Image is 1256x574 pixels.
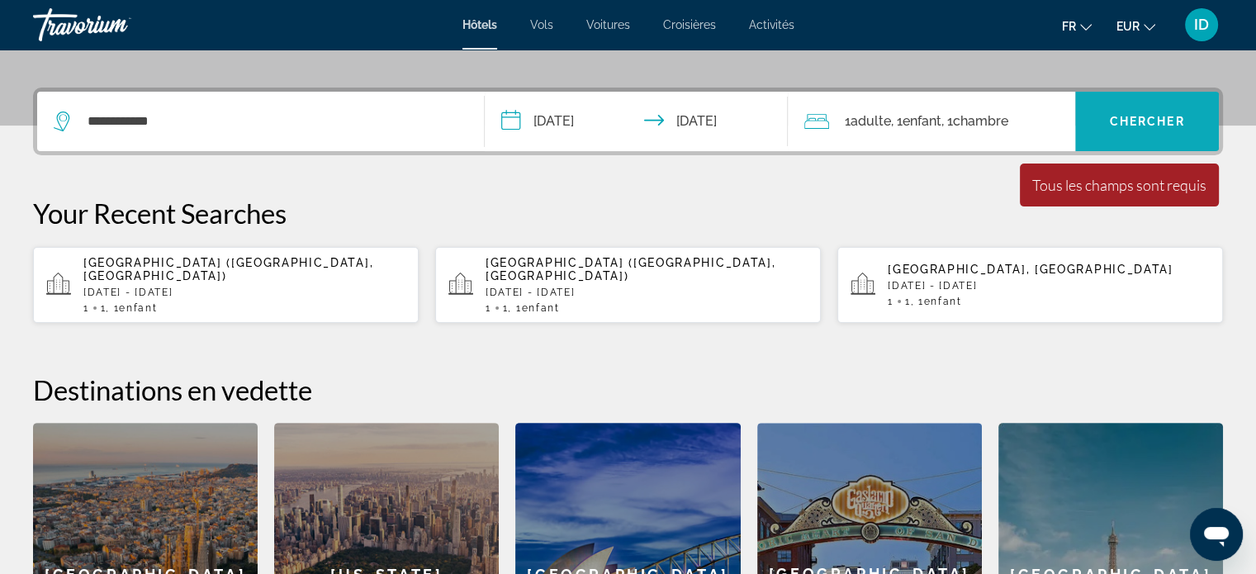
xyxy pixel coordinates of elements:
span: , 1 [890,110,941,133]
span: Enfant [521,302,559,314]
span: Enfant [119,302,157,314]
a: Hôtels [462,18,497,31]
span: 1 [486,302,491,314]
button: Travelers: 1 adult, 1 child [788,92,1075,151]
p: [DATE] - [DATE] [888,280,1210,292]
span: 1 [503,302,509,314]
button: [GEOGRAPHIC_DATA] ([GEOGRAPHIC_DATA], [GEOGRAPHIC_DATA])[DATE] - [DATE]11, 1Enfant [435,246,821,324]
span: , 1 [910,296,961,307]
span: , 1 [941,110,1007,133]
span: 1 [905,296,911,307]
button: Change currency [1116,14,1155,38]
span: 1 [83,302,89,314]
span: Enfant [902,113,941,129]
span: Adulte [850,113,890,129]
span: ID [1194,17,1209,33]
span: [GEOGRAPHIC_DATA] ([GEOGRAPHIC_DATA], [GEOGRAPHIC_DATA]) [83,256,373,282]
span: , 1 [106,302,157,314]
a: Activités [749,18,794,31]
button: Change language [1062,14,1092,38]
p: [DATE] - [DATE] [83,287,405,298]
span: [GEOGRAPHIC_DATA] ([GEOGRAPHIC_DATA], [GEOGRAPHIC_DATA]) [486,256,775,282]
span: 1 [101,302,107,314]
span: fr [1062,20,1076,33]
p: [DATE] - [DATE] [486,287,808,298]
a: Vols [530,18,553,31]
button: [GEOGRAPHIC_DATA] ([GEOGRAPHIC_DATA], [GEOGRAPHIC_DATA])[DATE] - [DATE]11, 1Enfant [33,246,419,324]
a: Voitures [586,18,630,31]
button: User Menu [1180,7,1223,42]
button: Check-in date: Oct 27, 2025 Check-out date: Oct 31, 2025 [485,92,789,151]
span: EUR [1116,20,1140,33]
a: Travorium [33,3,198,46]
span: Enfant [923,296,961,307]
div: Tous les champs sont requis [1032,176,1206,194]
h2: Destinations en vedette [33,373,1223,406]
span: , 1 [508,302,559,314]
button: [GEOGRAPHIC_DATA], [GEOGRAPHIC_DATA][DATE] - [DATE]11, 1Enfant [837,246,1223,324]
div: Search widget [37,92,1219,151]
span: 1 [844,110,890,133]
span: 1 [888,296,893,307]
span: [GEOGRAPHIC_DATA], [GEOGRAPHIC_DATA] [888,263,1173,276]
span: Chambre [952,113,1007,129]
button: Chercher [1075,92,1219,151]
iframe: Bouton de lancement de la fenêtre de messagerie [1190,508,1243,561]
a: Croisières [663,18,716,31]
span: Chercher [1110,115,1185,128]
p: Your Recent Searches [33,197,1223,230]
